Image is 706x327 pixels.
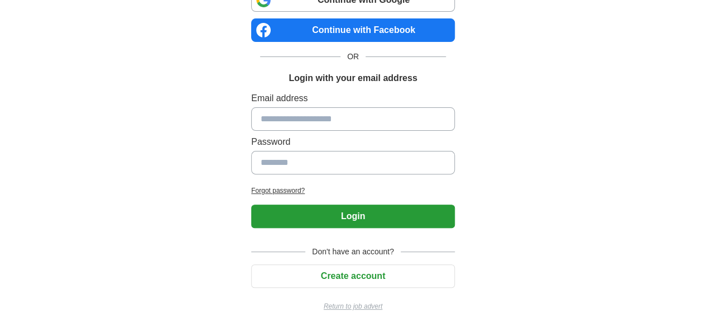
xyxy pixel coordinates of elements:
a: Forgot password? [251,186,455,196]
button: Create account [251,264,455,288]
a: Return to job advert [251,301,455,311]
a: Create account [251,271,455,281]
h1: Login with your email address [289,72,417,85]
span: Don't have an account? [305,246,401,258]
button: Login [251,205,455,228]
label: Password [251,135,455,149]
span: OR [340,51,366,63]
a: Continue with Facebook [251,18,455,42]
label: Email address [251,92,455,105]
